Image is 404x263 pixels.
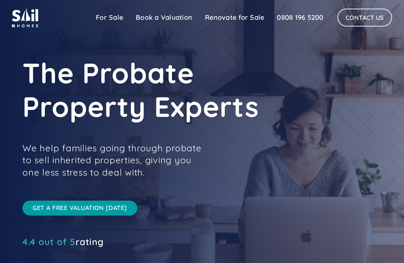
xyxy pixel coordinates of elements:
[22,201,137,215] a: Get a free valuation [DATE]
[337,9,392,27] a: Contact Us
[22,238,104,245] a: 4.4 out of 5rating
[129,10,199,25] a: Book a Valuation
[89,10,129,25] a: For Sale
[22,142,209,178] p: We help families going through probate to sell inherited properties, giving you one less stress t...
[199,10,270,25] a: Renovate for Sale
[270,10,330,25] a: 0808 196 5200
[12,7,38,27] img: sail home logo
[22,249,135,258] iframe: Customer reviews powered by Trustpilot
[22,238,104,245] div: rating
[22,236,76,247] span: 4.4 out of 5
[22,56,328,123] h1: The Probate Property Experts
